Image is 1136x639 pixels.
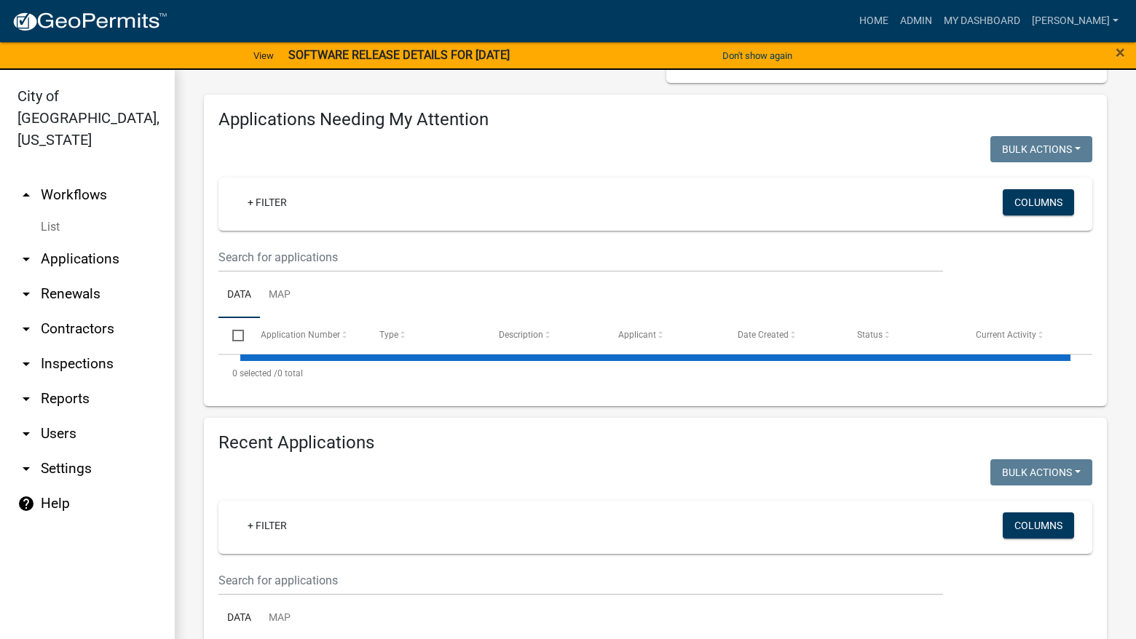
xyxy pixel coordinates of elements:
h4: Applications Needing My Attention [218,109,1092,130]
span: Current Activity [976,330,1036,340]
a: My Dashboard [938,7,1026,35]
a: Home [853,7,894,35]
button: Bulk Actions [990,459,1092,485]
i: arrow_drop_down [17,355,35,373]
datatable-header-cell: Date Created [724,318,843,353]
div: 0 total [218,355,1092,392]
i: arrow_drop_down [17,285,35,303]
i: arrow_drop_up [17,186,35,204]
span: Status [857,330,883,340]
button: Don't show again [717,44,798,68]
span: Type [379,330,398,340]
datatable-header-cell: Description [485,318,604,353]
input: Search for applications [218,242,943,272]
a: View [248,44,280,68]
datatable-header-cell: Type [366,318,485,353]
i: arrow_drop_down [17,250,35,268]
h4: Recent Applications [218,432,1092,453]
a: [PERSON_NAME] [1026,7,1124,35]
datatable-header-cell: Applicant [604,318,724,353]
a: Data [218,272,260,319]
datatable-header-cell: Status [843,318,962,353]
a: Map [260,272,299,319]
datatable-header-cell: Application Number [246,318,366,353]
button: Bulk Actions [990,136,1092,162]
span: Description [499,330,543,340]
strong: SOFTWARE RELEASE DETAILS FOR [DATE] [288,48,510,62]
datatable-header-cell: Select [218,318,246,353]
span: 0 selected / [232,368,277,378]
i: arrow_drop_down [17,425,35,442]
span: Applicant [618,330,656,340]
i: arrow_drop_down [17,320,35,338]
a: + Filter [236,189,299,215]
i: arrow_drop_down [17,460,35,477]
datatable-header-cell: Current Activity [962,318,1081,353]
i: arrow_drop_down [17,390,35,408]
span: × [1116,42,1125,63]
i: help [17,495,35,512]
button: Close [1116,44,1125,61]
a: Admin [894,7,938,35]
a: + Filter [236,512,299,539]
button: Columns [1003,189,1074,215]
button: Columns [1003,512,1074,539]
input: Search for applications [218,565,943,595]
span: Date Created [738,330,789,340]
span: Application Number [261,330,340,340]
